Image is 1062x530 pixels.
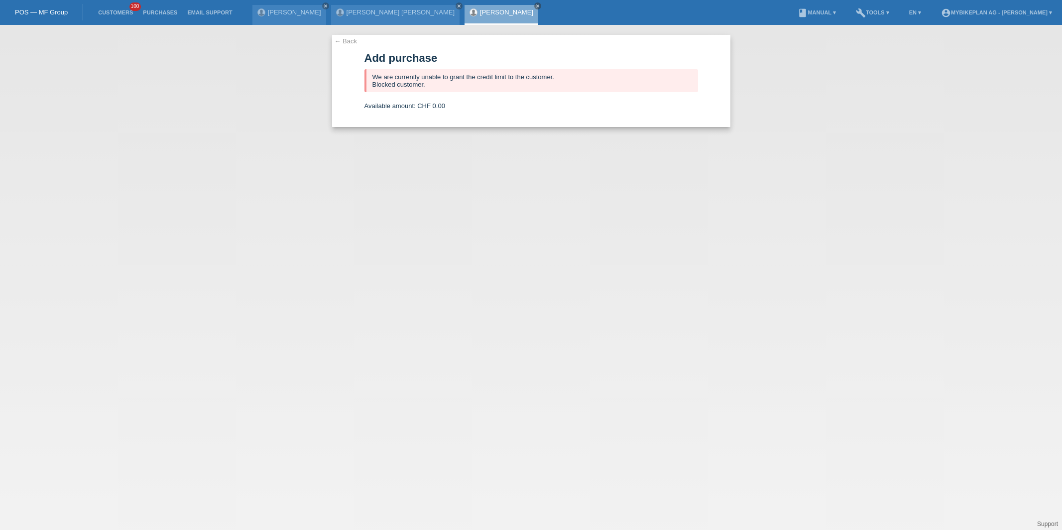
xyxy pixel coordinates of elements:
[456,2,463,9] a: close
[904,9,926,15] a: EN ▾
[129,2,141,11] span: 100
[268,8,321,16] a: [PERSON_NAME]
[798,8,808,18] i: book
[364,102,416,110] span: Available amount:
[335,37,357,45] a: ← Back
[417,102,445,110] span: CHF 0.00
[936,9,1057,15] a: account_circleMybikeplan AG - [PERSON_NAME] ▾
[347,8,455,16] a: [PERSON_NAME] [PERSON_NAME]
[15,8,68,16] a: POS — MF Group
[941,8,951,18] i: account_circle
[534,2,541,9] a: close
[323,3,328,8] i: close
[793,9,841,15] a: bookManual ▾
[856,8,866,18] i: build
[182,9,237,15] a: Email Support
[364,52,698,64] h1: Add purchase
[138,9,182,15] a: Purchases
[1037,521,1058,528] a: Support
[535,3,540,8] i: close
[93,9,138,15] a: Customers
[851,9,894,15] a: buildTools ▾
[480,8,533,16] a: [PERSON_NAME]
[322,2,329,9] a: close
[457,3,462,8] i: close
[364,69,698,92] div: We are currently unable to grant the credit limit to the customer. Blocked customer.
